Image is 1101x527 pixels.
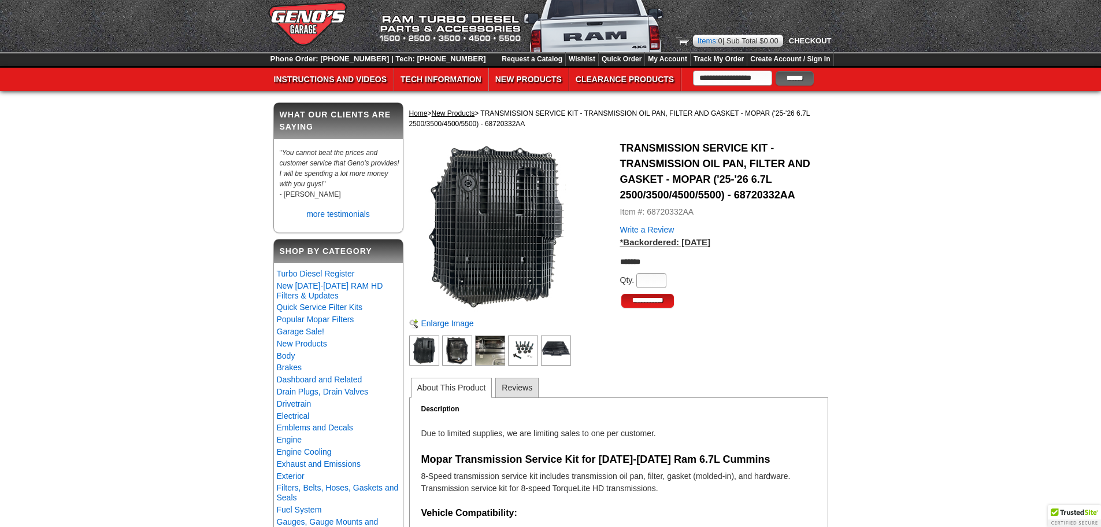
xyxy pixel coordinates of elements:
[280,149,399,188] em: You cannot beat the prices and customer service that Geno's provides! I will be spending a lot mo...
[409,319,418,329] img: Enlarge icon
[421,506,816,520] h2: Vehicle Compatibility:
[274,103,403,139] h2: What our clients are saying
[569,68,680,91] a: Clearance Products
[277,327,325,336] a: Garage Sale!
[718,36,722,45] span: 0
[277,435,302,444] a: Engine
[602,56,642,63] a: Quick Order
[698,36,718,45] span: Items:
[277,411,310,421] a: Electrical
[620,225,674,234] a: Write a Review
[421,404,816,414] h3: Description
[277,399,312,408] a: Drivetrain
[409,141,583,314] img: TRANSMISSION SERVICE KIT - TRANSMISSION OIL PAN, FILTER AND GASKET - MOPAR ('25-'26 6.7L 2500/350...
[306,209,370,219] a: more testimonials
[421,452,816,467] h1: Mopar Transmission Service Kit for [DATE]-[DATE] Ram 6.7L Cummins
[411,378,492,398] li: About This Product
[620,141,828,203] h1: TRANSMISSION SERVICE KIT - TRANSMISSION OIL PAN, FILTER AND GASKET - MOPAR ('25-'26 6.7L 2500/350...
[432,109,475,117] a: New Products
[676,38,689,45] img: Shopping Cart icon
[489,68,568,91] a: New Products
[620,237,710,247] strong: *Backordered: [DATE]
[786,36,832,45] a: Checkout
[409,109,428,117] a: Home
[620,206,828,218] div: Item #: 68720332AA
[277,459,361,469] a: Exhaust and Emissions
[277,505,322,514] a: Fuel System
[1048,505,1101,527] div: TrustedSite Certified
[277,423,353,432] a: Emblems and Decals
[277,351,295,360] a: Body
[268,52,489,65] div: Phone Order: [PHONE_NUMBER] | Tech: [PHONE_NUMBER]
[495,378,539,398] li: Reviews
[694,56,744,63] a: Track My Order
[277,363,302,372] a: Brakes
[274,239,403,263] h2: Shop By Category
[394,68,488,91] a: Tech Information
[277,303,363,312] a: Quick Service Filter Kits
[421,319,474,328] a: Enlarge Image
[277,315,354,324] a: Popular Mopar Filters
[268,68,394,91] a: Instructions and Videos
[277,339,327,348] a: New Products
[764,36,779,45] span: 0.00
[750,56,830,63] a: Create Account / Sign In
[620,275,635,284] span: Qty.
[274,145,403,205] div: " " - [PERSON_NAME]
[409,102,828,135] div: > > TRANSMISSION SERVICE KIT - TRANSMISSION OIL PAN, FILTER AND GASKET - MOPAR ('25-'26 6.7L 2500...
[569,56,595,63] a: Wishlist
[277,471,305,481] a: Exterior
[502,56,562,63] a: Request a Catalog
[277,375,362,384] a: Dashboard and Related
[648,56,687,63] a: My Account
[277,269,355,278] a: Turbo Diesel Register
[277,447,332,456] a: Engine Cooling
[277,387,368,396] a: Drain Plugs, Drain Valves
[693,35,783,47] div: | Sub Total $
[277,483,399,502] a: Filters, Belts, Hoses, Gaskets and Seals
[277,281,383,300] a: New [DATE]-[DATE] RAM HD Filters & Updates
